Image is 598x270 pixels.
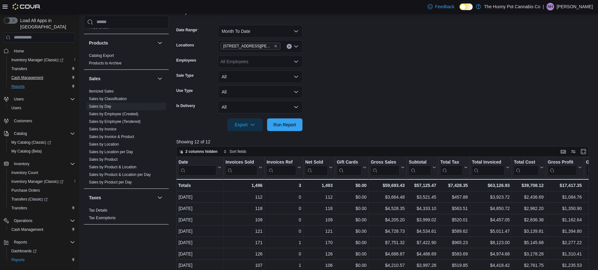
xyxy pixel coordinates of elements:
[11,160,32,168] button: Inventory
[409,227,436,235] div: $4,534.61
[484,3,540,10] p: The Hunny Pot Cannabis Co
[440,159,463,165] div: Total Tax
[14,118,32,123] span: Customers
[179,239,221,246] div: [DATE]
[14,240,27,245] span: Reports
[9,83,75,90] span: Reports
[11,238,75,246] span: Reports
[11,130,75,137] span: Catalog
[305,159,327,175] div: Net Sold
[11,227,43,232] span: Cash Management
[514,261,543,269] div: $2,761.75
[89,157,118,162] a: Sales by Product
[89,208,108,213] span: Tax Details
[548,250,582,258] div: $1,310.41
[305,227,333,235] div: 121
[226,193,262,201] div: 112
[176,43,194,48] label: Locations
[89,142,119,147] a: Sales by Location
[337,159,361,175] div: Gift Card Sales
[6,204,78,213] button: Transfers
[548,3,553,10] span: NH
[226,159,262,175] button: Invoices Sold
[9,104,75,112] span: Users
[472,205,510,212] div: $4,850.72
[472,159,505,175] div: Total Invoiced
[179,159,216,175] div: Date
[14,161,29,166] span: Inventory
[267,159,296,175] div: Invoices Ref
[231,118,259,131] span: Export
[1,129,78,138] button: Catalog
[226,239,262,246] div: 171
[472,216,510,224] div: $4,457.05
[267,182,301,189] div: 3
[89,135,134,139] a: Sales by Invoice & Product
[267,250,301,258] div: 0
[9,74,75,81] span: Cash Management
[440,205,468,212] div: $563.51
[305,182,332,189] div: 1,493
[267,216,301,224] div: 0
[371,250,405,258] div: $4,688.87
[220,43,280,50] span: 100 Jamieson Pkwy
[84,24,169,34] div: Pricing
[11,149,42,154] span: My Catalog (Beta)
[472,239,510,246] div: $8,123.00
[548,216,582,224] div: $1,162.64
[84,207,169,224] div: Taxes
[14,131,27,136] span: Catalog
[548,159,582,175] button: Gross Profit
[472,193,510,201] div: $3,923.72
[179,205,221,212] div: [DATE]
[472,159,505,165] div: Total Invoiced
[9,147,75,155] span: My Catalog (Beta)
[89,112,138,116] a: Sales by Employee (Created)
[11,257,25,262] span: Reports
[9,178,66,185] a: Inventory Manager (Classic)
[89,97,127,101] a: Sales by Classification
[440,227,468,235] div: $589.62
[89,61,121,65] a: Products to Archive
[11,170,38,175] span: Inventory Count
[11,75,43,80] span: Cash Management
[9,56,75,64] span: Inventory Manager (Classic)
[11,206,27,211] span: Transfers
[1,216,78,225] button: Operations
[273,122,296,128] span: Run Report
[89,119,141,124] a: Sales by Employee (Tendered)
[267,261,301,269] div: 1
[6,56,78,64] a: Inventory Manager (Classic)
[89,157,118,162] span: Sales by Product
[9,178,75,185] span: Inventory Manager (Classic)
[84,87,169,189] div: Sales
[1,46,78,56] button: Home
[11,117,35,125] a: Customers
[557,3,593,10] p: [PERSON_NAME]
[287,44,292,49] button: Clear input
[371,193,405,201] div: $3,664.48
[409,193,436,201] div: $3,521.45
[84,52,169,69] div: Products
[179,159,221,175] button: Date
[514,250,543,258] div: $3,178.28
[89,53,114,58] a: Catalog Export
[11,188,40,193] span: Purchase Orders
[89,104,111,109] a: Sales by Day
[440,159,463,175] div: Total Tax
[89,172,151,177] span: Sales by Product & Location per Day
[11,160,75,168] span: Inventory
[9,204,30,212] a: Transfers
[11,47,26,55] a: Home
[89,180,132,185] span: Sales by Product per Day
[548,159,577,175] div: Gross Profit
[223,43,273,49] span: [STREET_ADDRESS][PERSON_NAME]
[514,159,543,175] button: Total Cost
[179,159,216,165] div: Date
[267,193,301,201] div: 0
[11,197,48,202] span: Transfers (Classic)
[440,182,468,189] div: $7,428.35
[548,182,582,189] div: $17,417.35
